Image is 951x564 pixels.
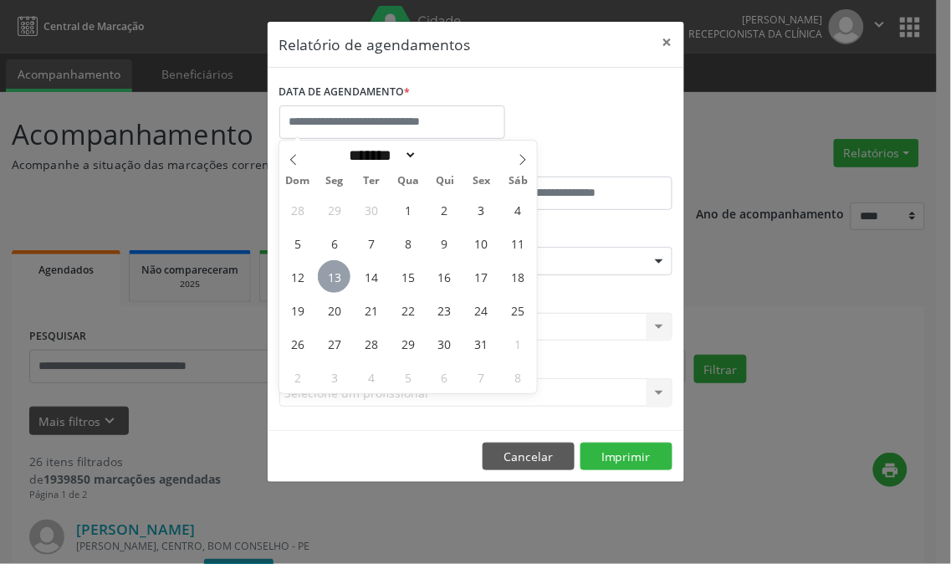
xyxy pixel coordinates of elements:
span: Novembro 3, 2025 [318,361,350,393]
span: Novembro 5, 2025 [391,361,424,393]
span: Outubro 18, 2025 [502,260,534,293]
span: Outubro 29, 2025 [391,327,424,360]
span: Ter [353,176,390,187]
span: Setembro 28, 2025 [281,193,314,226]
span: Outubro 22, 2025 [391,294,424,326]
span: Novembro 1, 2025 [502,327,534,360]
span: Novembro 7, 2025 [465,361,498,393]
span: Outubro 24, 2025 [465,294,498,326]
h5: Relatório de agendamentos [279,33,471,55]
span: Novembro 4, 2025 [355,361,387,393]
span: Outubro 21, 2025 [355,294,387,326]
span: Outubro 26, 2025 [281,327,314,360]
button: Cancelar [483,443,575,471]
span: Outubro 3, 2025 [465,193,498,226]
select: Month [344,146,417,164]
span: Outubro 8, 2025 [391,227,424,259]
span: Outubro 28, 2025 [355,327,387,360]
span: Outubro 23, 2025 [428,294,461,326]
input: Year [417,146,473,164]
span: Outubro 14, 2025 [355,260,387,293]
span: Outubro 30, 2025 [428,327,461,360]
span: Outubro 17, 2025 [465,260,498,293]
span: Outubro 12, 2025 [281,260,314,293]
button: Imprimir [580,443,672,471]
span: Outubro 16, 2025 [428,260,461,293]
label: ATÉ [480,151,672,177]
span: Novembro 8, 2025 [502,361,534,393]
span: Outubro 25, 2025 [502,294,534,326]
span: Setembro 29, 2025 [318,193,350,226]
span: Sáb [500,176,537,187]
span: Outubro 9, 2025 [428,227,461,259]
span: Outubro 19, 2025 [281,294,314,326]
label: DATA DE AGENDAMENTO [279,79,411,105]
span: Outubro 5, 2025 [281,227,314,259]
span: Outubro 20, 2025 [318,294,350,326]
span: Qui [427,176,463,187]
span: Seg [316,176,353,187]
button: Close [651,22,684,63]
span: Outubro 6, 2025 [318,227,350,259]
span: Outubro 1, 2025 [391,193,424,226]
span: Outubro 31, 2025 [465,327,498,360]
span: Outubro 10, 2025 [465,227,498,259]
span: Outubro 11, 2025 [502,227,534,259]
span: Outubro 27, 2025 [318,327,350,360]
span: Outubro 4, 2025 [502,193,534,226]
span: Dom [279,176,316,187]
span: Setembro 30, 2025 [355,193,387,226]
span: Outubro 13, 2025 [318,260,350,293]
span: Novembro 2, 2025 [281,361,314,393]
span: Sex [463,176,500,187]
span: Novembro 6, 2025 [428,361,461,393]
span: Qua [390,176,427,187]
span: Outubro 2, 2025 [428,193,461,226]
span: Outubro 15, 2025 [391,260,424,293]
span: Outubro 7, 2025 [355,227,387,259]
